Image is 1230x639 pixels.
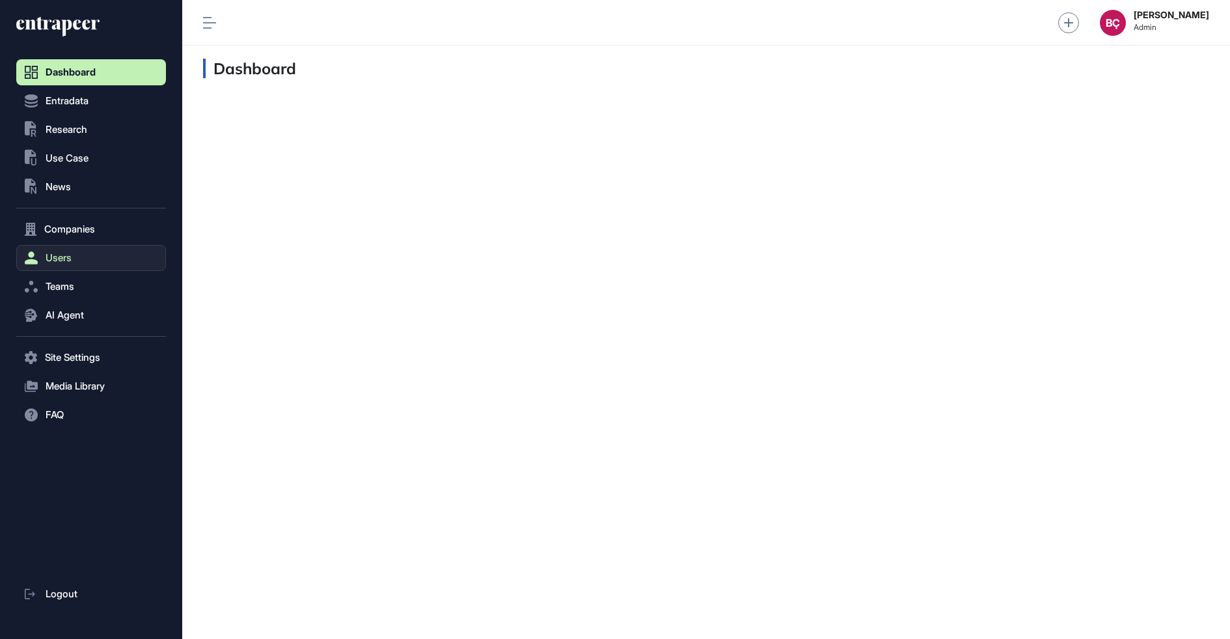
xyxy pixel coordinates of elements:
span: Use Case [46,153,89,163]
button: News [16,174,166,200]
button: Entradata [16,88,166,114]
span: AI Agent [46,310,84,320]
a: Logout [16,581,166,607]
span: News [46,182,71,192]
button: Research [16,117,166,143]
span: FAQ [46,410,64,420]
span: Logout [46,589,77,599]
span: Media Library [46,381,105,391]
button: Companies [16,216,166,242]
button: Use Case [16,145,166,171]
button: Teams [16,274,166,300]
button: AI Agent [16,302,166,328]
span: Admin [1134,23,1209,32]
button: FAQ [16,402,166,428]
span: Companies [44,224,95,234]
span: Users [46,253,72,263]
button: Users [16,245,166,271]
h3: Dashboard [203,59,296,78]
button: Site Settings [16,345,166,371]
button: BÇ [1100,10,1126,36]
span: Dashboard [46,67,96,78]
button: Media Library [16,373,166,399]
span: Entradata [46,96,89,106]
span: Research [46,124,87,135]
a: Dashboard [16,59,166,85]
span: Site Settings [45,352,100,363]
span: Teams [46,281,74,292]
strong: [PERSON_NAME] [1134,10,1209,20]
